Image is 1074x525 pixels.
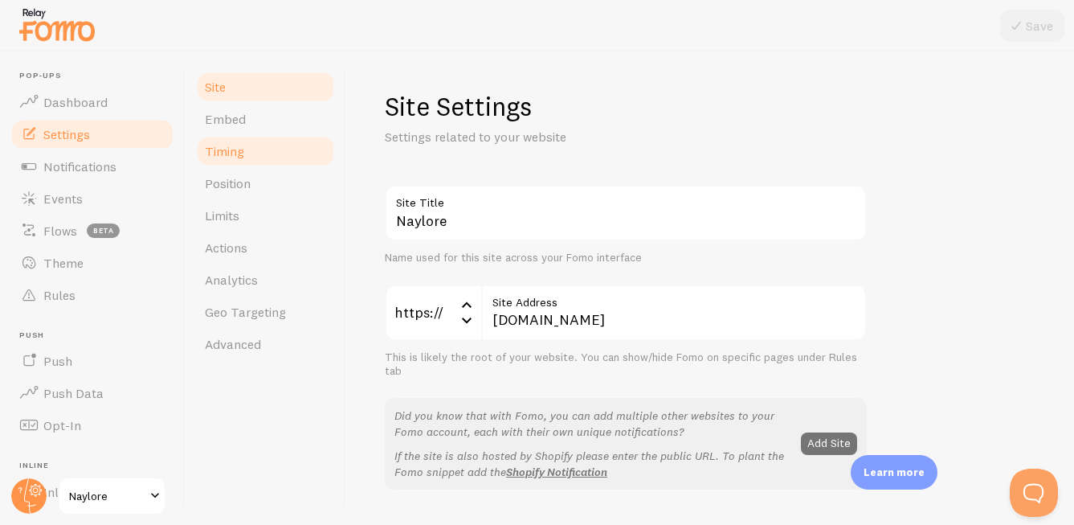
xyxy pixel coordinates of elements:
a: Limits [195,199,336,232]
span: Limits [205,207,239,224]
span: Dashboard [43,94,108,110]
span: Timing [205,143,244,159]
iframe: Help Scout Beacon - Open [1010,469,1058,517]
span: Push Data [43,385,104,401]
a: Push [10,345,175,377]
span: Events [43,191,83,207]
label: Site Title [385,185,867,212]
a: Flows beta [10,215,175,247]
p: If the site is also hosted by Shopify please enter the public URL. To plant the Fomo snippet add the [394,448,791,480]
a: Geo Targeting [195,296,336,328]
span: Theme [43,255,84,271]
h1: Site Settings [385,90,867,123]
a: Naylore [58,477,166,515]
span: Inline [19,461,175,471]
span: Push [43,353,72,369]
span: Geo Targeting [205,304,286,320]
a: Site [195,71,336,103]
a: Dashboard [10,86,175,118]
span: Position [205,175,251,191]
span: Notifications [43,158,116,174]
a: Settings [10,118,175,150]
a: Embed [195,103,336,135]
a: Analytics [195,264,336,296]
input: myhonestcompany.com [481,285,867,341]
span: Site [205,79,226,95]
p: Settings related to your website [385,128,770,146]
span: Embed [205,111,246,127]
a: Inline [10,476,175,508]
a: Push Data [10,377,175,409]
a: Advanced [195,328,336,360]
div: https:// [385,285,481,341]
div: This is likely the root of your website. You can show/hide Fomo on specific pages under Rules tab [385,351,867,379]
a: Opt-In [10,409,175,441]
span: beta [87,224,120,238]
span: Flows [43,223,77,239]
span: Pop-ups [19,71,175,81]
label: Site Address [481,285,867,312]
a: Shopify Notification [506,465,607,479]
span: Settings [43,126,90,142]
a: Theme [10,247,175,279]
p: Did you know that with Fomo, you can add multiple other websites to your Fomo account, each with ... [394,408,791,440]
a: Rules [10,279,175,311]
span: Analytics [205,272,258,288]
div: Learn more [851,455,937,490]
a: Actions [195,232,336,264]
div: Name used for this site across your Fomo interface [385,251,867,265]
span: Advanced [205,336,261,352]
span: Opt-In [43,417,81,433]
button: Add Site [801,433,857,455]
p: Learn more [864,465,925,480]
a: Timing [195,135,336,167]
a: Notifications [10,150,175,183]
span: Push [19,330,175,341]
a: Events [10,183,175,215]
span: Rules [43,287,76,303]
span: Actions [205,240,247,256]
img: fomo-relay-logo-orange.svg [17,4,97,45]
a: Position [195,167,336,199]
span: Naylore [69,486,145,506]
